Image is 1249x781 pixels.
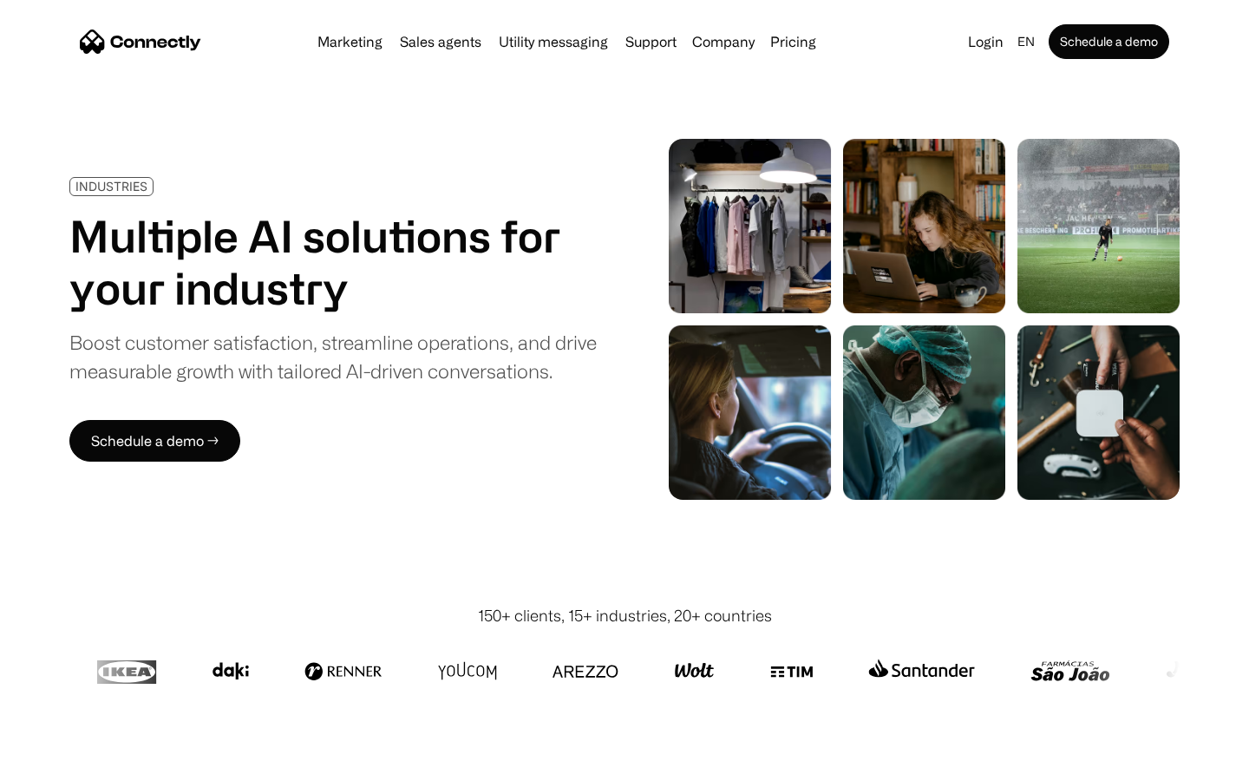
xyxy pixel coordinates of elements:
a: Schedule a demo → [69,420,240,462]
a: Marketing [311,35,389,49]
a: Sales agents [393,35,488,49]
a: Schedule a demo [1049,24,1169,59]
ul: Language list [35,751,104,775]
div: INDUSTRIES [75,180,147,193]
h1: Multiple AI solutions for your industry [69,210,597,314]
aside: Language selected: English [17,749,104,775]
div: 150+ clients, 15+ industries, 20+ countries [478,604,772,627]
a: Pricing [763,35,823,49]
div: Company [692,30,755,54]
div: Boost customer satisfaction, streamline operations, and drive measurable growth with tailored AI-... [69,328,597,385]
a: Support [618,35,683,49]
a: Login [961,30,1010,54]
a: Utility messaging [492,35,615,49]
div: en [1017,30,1035,54]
